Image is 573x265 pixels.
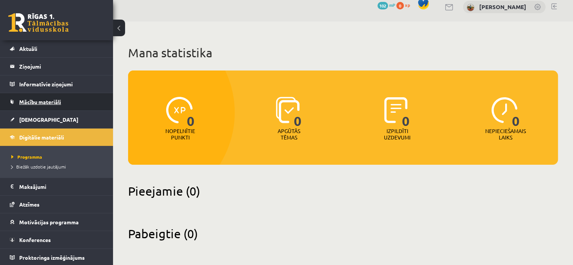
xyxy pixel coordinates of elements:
a: Maksājumi [10,178,104,195]
span: 0 [512,97,520,128]
span: xp [405,2,410,8]
span: 0 [294,97,302,128]
a: Atzīmes [10,196,104,213]
img: icon-clock-7be60019b62300814b6bd22b8e044499b485619524d84068768e800edab66f18.svg [491,97,518,123]
legend: Maksājumi [19,178,104,195]
img: icon-learned-topics-4a711ccc23c960034f471b6e78daf4a3bad4a20eaf4de84257b87e66633f6470.svg [276,97,299,123]
p: Apgūtās tēmas [274,128,304,141]
span: 0 [402,97,410,128]
a: Informatīvie ziņojumi [10,75,104,93]
a: Mācību materiāli [10,93,104,110]
span: Atzīmes [19,201,40,208]
p: Nepieciešamais laiks [485,128,526,141]
span: Proktoringa izmēģinājums [19,254,85,261]
a: Konferences [10,231,104,248]
p: Nopelnītie punkti [165,128,195,141]
span: Konferences [19,236,51,243]
legend: Ziņojumi [19,58,104,75]
span: [DEMOGRAPHIC_DATA] [19,116,78,123]
a: Programma [11,153,105,160]
h1: Mana statistika [128,45,558,60]
img: icon-completed-tasks-ad58ae20a441b2904462921112bc710f1caf180af7a3daa7317a5a94f2d26646.svg [384,97,408,123]
span: Biežāk uzdotie jautājumi [11,164,66,170]
span: 0 [187,97,195,128]
a: Digitālie materiāli [10,129,104,146]
img: Toms Tarasovs [467,4,474,11]
a: [PERSON_NAME] [479,3,526,11]
span: mP [389,2,395,8]
img: icon-xp-0682a9bc20223a9ccc6f5883a126b849a74cddfe5390d2b41b4391c66f2066e7.svg [166,97,193,123]
h2: Pabeigtie (0) [128,226,558,241]
span: Motivācijas programma [19,219,79,225]
p: Izpildīti uzdevumi [382,128,412,141]
a: 0 xp [396,2,414,8]
a: Motivācijas programma [10,213,104,231]
span: Programma [11,154,42,160]
a: [DEMOGRAPHIC_DATA] [10,111,104,128]
legend: Informatīvie ziņojumi [19,75,104,93]
span: Digitālie materiāli [19,134,64,141]
h2: Pieejamie (0) [128,184,558,198]
a: 102 mP [377,2,395,8]
span: 0 [396,2,404,9]
a: Biežāk uzdotie jautājumi [11,163,105,170]
span: Aktuāli [19,45,37,52]
a: Ziņojumi [10,58,104,75]
a: Rīgas 1. Tālmācības vidusskola [8,13,69,32]
span: Mācību materiāli [19,98,61,105]
span: 102 [377,2,388,9]
a: Aktuāli [10,40,104,57]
